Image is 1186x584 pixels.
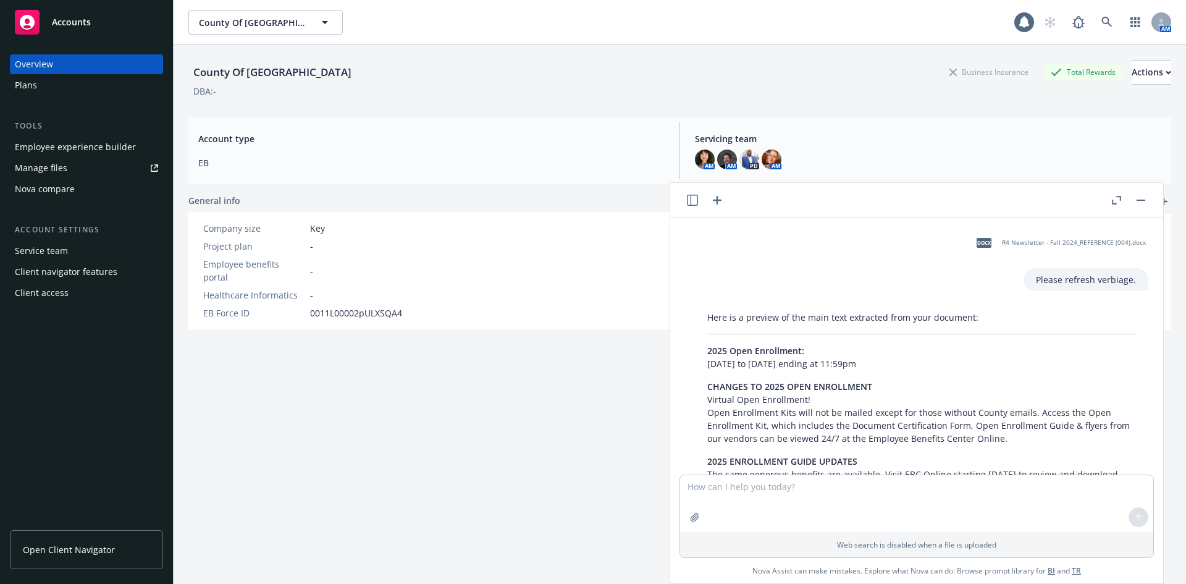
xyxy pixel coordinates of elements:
[752,558,1081,583] span: Nova Assist can make mistakes. Explore what Nova can do: Browse prompt library for and
[15,75,37,95] div: Plans
[10,179,163,199] a: Nova compare
[203,289,305,302] div: Healthcare Informatics
[695,132,1161,145] span: Servicing team
[310,240,313,253] span: -
[943,64,1035,80] div: Business Insurance
[707,344,1136,370] p: [DATE] to [DATE] ending at 11:59pm
[188,10,343,35] button: County Of [GEOGRAPHIC_DATA]
[707,380,1136,445] p: Virtual Open Enrollment! Open Enrollment Kits will not be mailed except for those without County ...
[10,75,163,95] a: Plans
[10,283,163,303] a: Client access
[15,241,68,261] div: Service team
[1066,10,1091,35] a: Report a Bug
[707,311,1136,324] p: Here is a preview of the main text extracted from your document:
[10,137,163,157] a: Employee experience builder
[1095,10,1119,35] a: Search
[203,222,305,235] div: Company size
[1045,64,1122,80] div: Total Rewards
[199,16,306,29] span: County Of [GEOGRAPHIC_DATA]
[707,455,1136,494] p: The same generous benefits are available. Visit EBC Online starting [DATE] to review and download...
[188,64,356,80] div: County Of [GEOGRAPHIC_DATA]
[198,132,665,145] span: Account type
[52,17,91,27] span: Accounts
[310,307,402,320] span: 0011L00002pULXSQA4
[1002,239,1146,247] span: R4 Newsletter - Fall 2024_REFERENCE (004).docx
[10,158,163,178] a: Manage files
[15,283,69,303] div: Client access
[1132,60,1171,85] button: Actions
[707,381,872,392] span: CHANGES TO 2025 OPEN ENROLLMENT
[15,137,136,157] div: Employee experience builder
[1048,565,1055,576] a: BI
[23,543,115,556] span: Open Client Navigator
[707,345,804,357] span: 2025 Open Enrollment:
[717,150,737,169] img: photo
[10,241,163,261] a: Service team
[15,54,53,74] div: Overview
[739,150,759,169] img: photo
[1156,194,1171,209] a: add
[310,222,325,235] span: Key
[10,224,163,236] div: Account settings
[1132,61,1171,84] div: Actions
[10,5,163,40] a: Accounts
[1038,10,1062,35] a: Start snowing
[695,150,715,169] img: photo
[203,307,305,320] div: EB Force ID
[1036,273,1136,286] p: Please refresh verbiage.
[188,194,240,207] span: General info
[969,227,1148,258] div: docxR4 Newsletter - Fall 2024_REFERENCE (004).docx
[310,264,313,277] span: -
[15,179,75,199] div: Nova compare
[688,540,1146,550] p: Web search is disabled when a file is uploaded
[15,158,67,178] div: Manage files
[977,238,991,247] span: docx
[1123,10,1148,35] a: Switch app
[707,455,857,467] span: 2025 ENROLLMENT GUIDE UPDATES
[10,120,163,132] div: Tools
[1072,565,1081,576] a: TR
[310,289,313,302] span: -
[10,54,163,74] a: Overview
[198,156,665,169] span: EB
[10,262,163,282] a: Client navigator features
[203,258,305,284] div: Employee benefits portal
[203,240,305,253] div: Project plan
[15,262,117,282] div: Client navigator features
[762,150,781,169] img: photo
[193,85,216,98] div: DBA: -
